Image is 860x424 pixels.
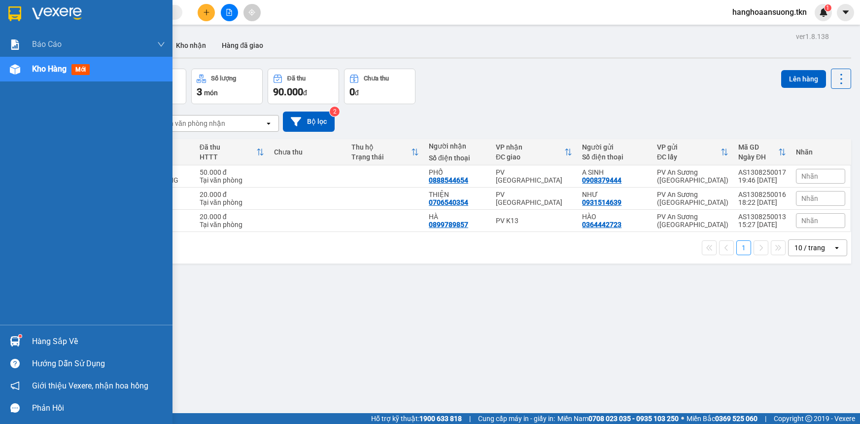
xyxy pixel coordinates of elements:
[19,335,22,338] sup: 1
[738,221,786,229] div: 15:27 [DATE]
[429,198,468,206] div: 0706540354
[801,217,818,225] span: Nhãn
[200,176,265,184] div: Tại văn phòng
[200,153,257,161] div: HTTT
[429,191,486,198] div: THIỆN
[200,168,265,176] div: 50.000 đ
[496,168,572,184] div: PV [GEOGRAPHIC_DATA]
[32,64,67,74] span: Kho hàng
[819,8,828,17] img: icon-new-feature
[303,89,307,97] span: đ
[738,143,778,151] div: Mã GD
[429,176,468,184] div: 0888544654
[794,243,825,253] div: 10 / trang
[10,403,20,413] span: message
[226,9,233,16] span: file-add
[738,191,786,198] div: AS1308250016
[198,4,215,21] button: plus
[469,413,471,424] span: |
[10,336,20,347] img: warehouse-icon
[197,86,202,98] span: 3
[204,89,218,97] span: món
[8,6,21,21] img: logo-vxr
[265,119,273,127] svg: open
[211,75,236,82] div: Số lượng
[268,69,339,104] button: Đã thu90.000đ
[429,221,468,229] div: 0899789857
[195,139,270,165] th: Toggle SortBy
[364,75,389,82] div: Chưa thu
[10,39,20,50] img: solution-icon
[203,9,210,16] span: plus
[801,194,818,202] span: Nhãn
[168,34,214,57] button: Kho nhận
[200,198,265,206] div: Tại văn phòng
[582,213,647,221] div: HÀO
[32,380,148,392] span: Giới thiệu Vexere, nhận hoa hồng
[157,118,225,128] div: Chọn văn phòng nhận
[346,139,424,165] th: Toggle SortBy
[657,213,728,229] div: PV An Sương ([GEOGRAPHIC_DATA])
[429,168,486,176] div: PHỐ
[738,198,786,206] div: 18:22 [DATE]
[582,198,621,206] div: 0931514639
[71,64,90,75] span: mới
[841,8,850,17] span: caret-down
[582,176,621,184] div: 0908379444
[429,213,486,221] div: HÀ
[657,153,721,161] div: ĐC lấy
[738,153,778,161] div: Ngày ĐH
[687,413,757,424] span: Miền Bắc
[200,213,265,221] div: 20.000 đ
[10,381,20,390] span: notification
[582,168,647,176] div: A SINH
[32,401,165,416] div: Phản hồi
[657,143,721,151] div: VP gửi
[582,143,647,151] div: Người gửi
[738,176,786,184] div: 19:46 [DATE]
[733,139,791,165] th: Toggle SortBy
[681,417,684,421] span: ⚪️
[157,40,165,48] span: down
[355,89,359,97] span: đ
[214,34,271,57] button: Hàng đã giao
[781,70,826,88] button: Lên hàng
[496,191,572,206] div: PV [GEOGRAPHIC_DATA]
[344,69,415,104] button: Chưa thu0đ
[330,107,340,116] sup: 2
[588,415,679,423] strong: 0708 023 035 - 0935 103 250
[805,415,812,422] span: copyright
[582,221,621,229] div: 0364442723
[826,4,829,11] span: 1
[274,148,342,156] div: Chưa thu
[825,4,831,11] sup: 1
[736,240,751,255] button: 1
[191,69,263,104] button: Số lượng3món
[32,356,165,371] div: Hướng dẫn sử dụng
[801,172,818,180] span: Nhãn
[796,31,829,42] div: ver 1.8.138
[273,86,303,98] span: 90.000
[283,112,335,132] button: Bộ lọc
[429,154,486,162] div: Số điện thoại
[491,139,577,165] th: Toggle SortBy
[200,191,265,198] div: 20.000 đ
[200,143,257,151] div: Đã thu
[32,334,165,349] div: Hàng sắp về
[10,359,20,368] span: question-circle
[200,221,265,229] div: Tại văn phòng
[837,4,854,21] button: caret-down
[652,139,733,165] th: Toggle SortBy
[582,191,647,198] div: NHƯ
[429,142,486,150] div: Người nhận
[796,148,845,156] div: Nhãn
[496,143,564,151] div: VP nhận
[657,191,728,206] div: PV An Sương ([GEOGRAPHIC_DATA])
[738,213,786,221] div: AS1308250013
[557,413,679,424] span: Miền Nam
[351,153,411,161] div: Trạng thái
[657,168,728,184] div: PV An Sương ([GEOGRAPHIC_DATA])
[243,4,261,21] button: aim
[478,413,555,424] span: Cung cấp máy in - giấy in:
[248,9,255,16] span: aim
